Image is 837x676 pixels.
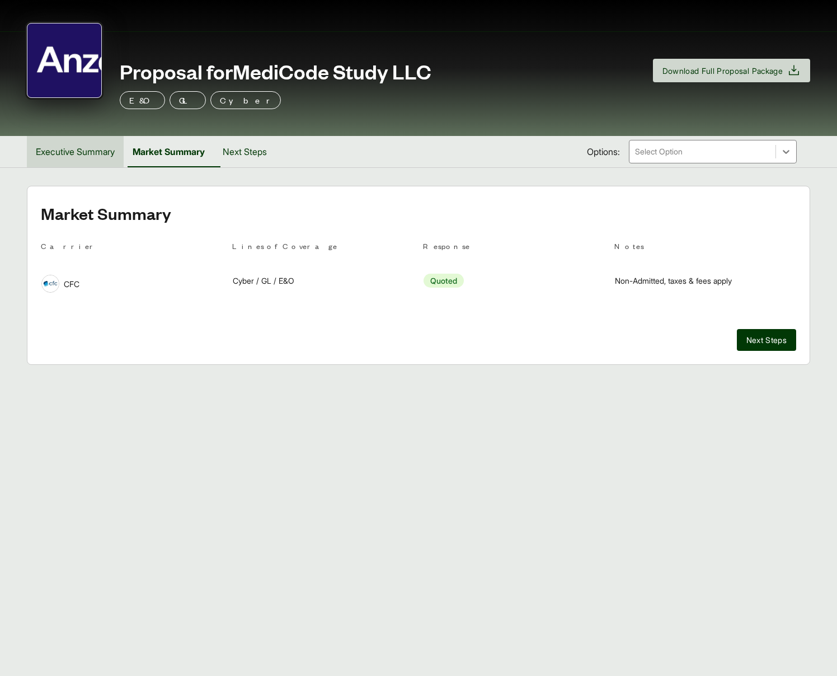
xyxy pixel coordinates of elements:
[746,334,787,346] span: Next Steps
[615,275,732,287] span: Non-Admitted, taxes & fees apply
[120,60,431,82] span: Proposal for MediCode Study LLC
[41,204,796,222] h2: Market Summary
[179,93,196,107] p: GL
[214,136,276,167] button: Next Steps
[124,136,214,167] button: Market Summary
[653,59,811,82] button: Download Full Proposal Package
[424,274,464,288] span: Quoted
[423,240,605,256] th: Response
[233,275,294,287] span: Cyber / GL / E&O
[42,275,59,292] img: CFC logo
[27,136,124,167] button: Executive Summary
[662,65,783,77] span: Download Full Proposal Package
[587,145,620,158] span: Options:
[129,93,156,107] p: E&O
[64,278,79,290] span: CFC
[220,93,271,107] p: Cyber
[737,329,797,351] button: Next Steps
[232,240,415,256] th: Lines of Coverage
[614,240,797,256] th: Notes
[41,240,223,256] th: Carrier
